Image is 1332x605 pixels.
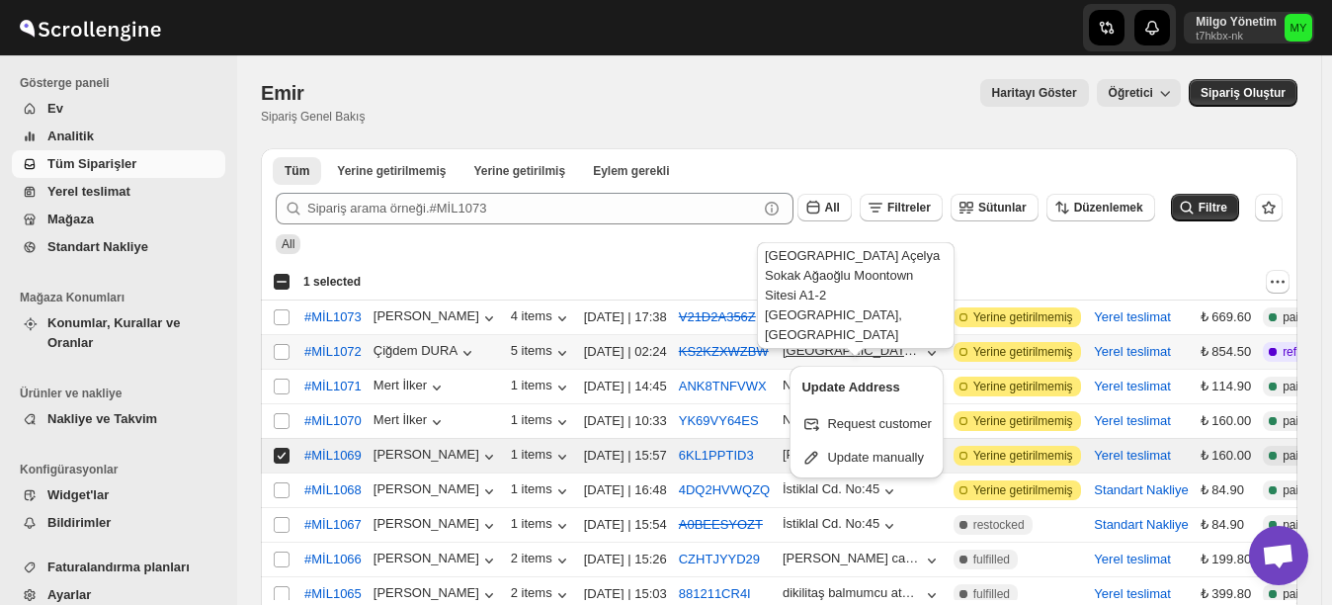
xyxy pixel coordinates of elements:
button: 1 items [511,447,572,467]
div: [DATE] | 14:45 [584,377,667,396]
button: 2 items [511,551,572,570]
div: 1 items [511,516,572,536]
button: Ev [12,95,225,123]
span: Yerine getirilmiş [473,163,565,179]
span: #MİL1070 [304,411,362,431]
button: 5 items [511,343,572,363]
button: [PERSON_NAME] [374,551,499,570]
button: Fulfilled [461,157,577,185]
span: Eylem gerekli [593,163,669,179]
button: #MİL1069 [292,440,374,472]
span: #MİL1065 [304,584,362,604]
button: dikilitaş balmumcu atakule kat 10 [783,585,942,605]
div: dikilitaş balmumcu atakule kat 10 [783,585,922,600]
text: MY [1290,22,1307,34]
span: Filtreler [887,201,931,215]
button: Filtreler [860,194,943,221]
span: #MİL1067 [304,515,362,535]
div: ₺ 84.90 [1201,515,1251,535]
button: Öğretici [1097,79,1181,107]
button: Yerel teslimat [1094,586,1171,601]
span: Update manually [827,450,924,465]
span: Yerine getirilmemiş [973,413,1073,429]
span: #MİL1068 [304,480,362,500]
button: Yerel teslimat [1094,413,1171,428]
button: Request customer [795,407,938,439]
button: [PERSON_NAME] [374,447,499,467]
span: restocked [973,517,1025,533]
span: Widget'lar [47,487,109,502]
span: Yerel teslimat [47,184,130,199]
span: Yerine getirilmemiş [973,344,1073,360]
img: ScrollEngine [16,3,164,52]
button: #MİL1070 [292,405,374,437]
div: ₺ 669.60 [1201,307,1251,327]
button: Sahrayıcedit Mahallesi [783,308,932,328]
span: Standart Nakliye [47,239,148,254]
button: Mert İlker [374,412,447,432]
button: [PERSON_NAME] [374,481,499,501]
button: Widget'lar [12,481,225,509]
span: All [282,237,294,251]
button: Filtre [1171,194,1239,221]
button: 1 items [511,378,572,397]
button: #MİL1066 [292,544,374,575]
button: User menu [1184,12,1314,43]
button: V21D2A356Z [679,309,756,324]
div: [DATE] | 15:03 [584,584,667,604]
span: refunded [1283,344,1329,360]
button: Konumlar, Kurallar ve Oranlar [12,309,225,357]
div: ₺ 160.00 [1201,411,1251,431]
div: Sahrayıcedit Mahallesi [783,308,912,323]
span: Düzenlemek [1074,201,1143,215]
span: Gösterge paneli [20,75,227,91]
div: 4 items [511,308,572,328]
div: [DATE] | 16:48 [584,480,667,500]
span: Faturalandırma planları [47,560,190,574]
span: #MİL1073 [304,307,362,327]
button: [PERSON_NAME] [374,585,499,605]
button: Çiğdem DURA [374,343,477,363]
div: [DATE] | 10:33 [584,411,667,431]
p: Update Address [801,378,932,397]
div: [DATE] | 15:54 [584,515,667,535]
span: Sipariş Oluştur [1201,85,1286,101]
div: 2 items [511,585,572,605]
span: #MİL1072 [304,342,362,362]
span: Yerine getirilmemiş [337,163,446,179]
button: Sütunlar [951,194,1039,221]
div: 1 items [511,412,572,432]
button: Yerel teslimat [1094,379,1171,393]
button: 1 items [511,481,572,501]
span: Konumlar, Kurallar ve Oranlar [47,315,180,350]
span: Ev [47,101,63,116]
span: paid [1283,482,1305,498]
span: Yerine getirilmemiş [973,309,1073,325]
button: [PERSON_NAME] [374,516,499,536]
span: Milgo Yönetim [1285,14,1312,42]
span: 1 selected [303,274,361,290]
div: ₺ 84.90 [1201,480,1251,500]
div: ₺ 854.50 [1201,342,1251,362]
button: Yerel teslimat [1094,309,1171,324]
span: Yerine getirilmemiş [973,482,1073,498]
span: Emir [261,82,304,104]
button: Map action label [980,79,1089,107]
div: [PERSON_NAME] caddesi no 79 ulus [783,551,922,565]
button: A0BEESYOZT [679,517,763,532]
button: #MİL1071 [292,371,374,402]
span: Tüm [285,163,309,179]
span: Yerine getirilmemiş [973,379,1073,394]
span: Analitik [47,129,94,143]
span: Nakliye ve Takvim [47,411,157,426]
div: Açık sohbet [1249,526,1308,585]
span: paid [1283,379,1305,394]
